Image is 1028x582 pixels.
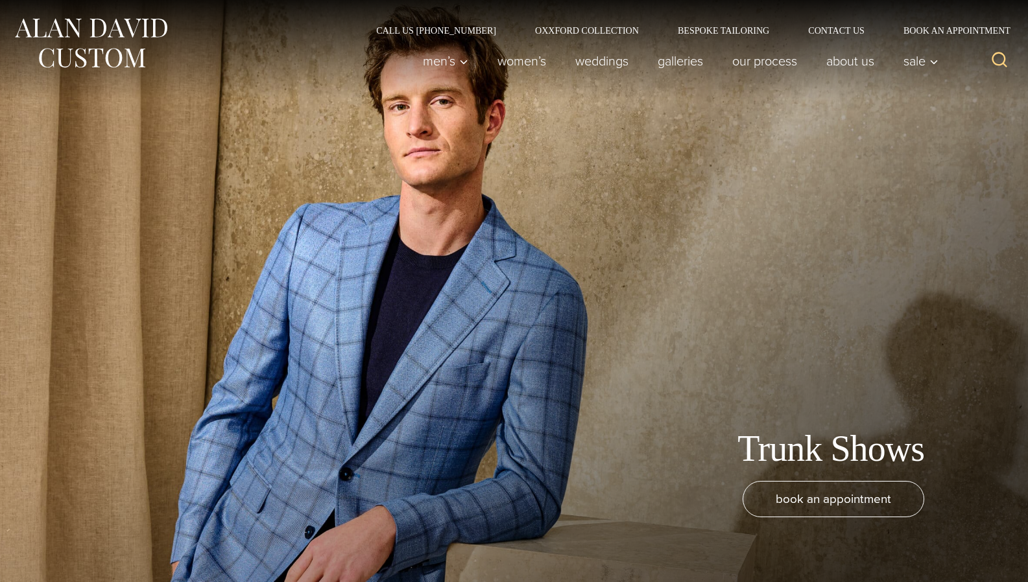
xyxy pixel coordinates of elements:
button: View Search Form [984,45,1015,76]
span: book an appointment [776,489,891,508]
a: Galleries [643,48,718,74]
a: Women’s [483,48,561,74]
a: book an appointment [743,481,924,517]
span: Men’s [423,54,468,67]
nav: Primary Navigation [409,48,946,74]
a: Book an Appointment [884,26,1015,35]
a: About Us [812,48,889,74]
h1: Trunk Shows [737,427,924,471]
a: Oxxford Collection [516,26,658,35]
span: Sale [903,54,938,67]
a: Contact Us [789,26,884,35]
a: Call Us [PHONE_NUMBER] [357,26,516,35]
a: weddings [561,48,643,74]
a: Bespoke Tailoring [658,26,789,35]
img: Alan David Custom [13,14,169,72]
nav: Secondary Navigation [357,26,1015,35]
a: Our Process [718,48,812,74]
